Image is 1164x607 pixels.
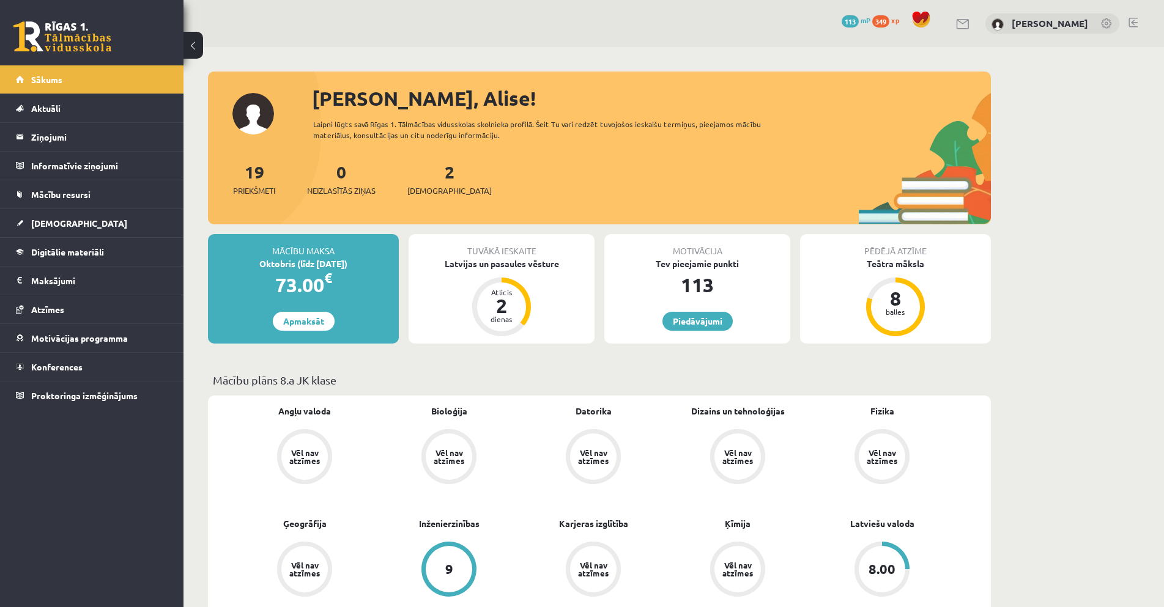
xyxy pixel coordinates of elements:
[377,429,521,487] a: Vēl nav atzīmes
[662,312,733,331] a: Piedāvājumi
[872,15,889,28] span: 349
[213,372,986,388] p: Mācību plāns 8.a JK klase
[31,218,127,229] span: [DEMOGRAPHIC_DATA]
[721,561,755,577] div: Vēl nav atzīmes
[869,562,895,576] div: 8.00
[445,562,453,576] div: 9
[208,234,399,257] div: Mācību maksa
[31,267,168,295] legend: Maksājumi
[16,324,168,352] a: Motivācijas programma
[409,257,595,338] a: Latvijas un pasaules vēsture Atlicis 2 dienas
[409,257,595,270] div: Latvijas un pasaules vēsture
[877,308,914,315] div: balles
[31,103,61,114] span: Aktuāli
[431,405,467,418] a: Bioloģija
[483,296,520,315] div: 2
[208,270,399,300] div: 73.00
[691,405,785,418] a: Dizains un tehnoloģijas
[870,405,894,418] a: Fizika
[432,449,466,465] div: Vēl nav atzīmes
[287,449,322,465] div: Vēl nav atzīmes
[16,353,168,381] a: Konferences
[800,234,991,257] div: Pēdējā atzīme
[377,542,521,599] a: 9
[31,304,64,315] span: Atzīmes
[233,161,275,197] a: 19Priekšmeti
[810,542,954,599] a: 8.00
[16,152,168,180] a: Informatīvie ziņojumi
[16,94,168,122] a: Aktuāli
[273,312,335,331] a: Apmaksāt
[16,123,168,151] a: Ziņojumi
[800,257,991,338] a: Teātra māksla 8 balles
[810,429,954,487] a: Vēl nav atzīmes
[287,561,322,577] div: Vēl nav atzīmes
[31,123,168,151] legend: Ziņojumi
[16,209,168,237] a: [DEMOGRAPHIC_DATA]
[307,161,376,197] a: 0Neizlasītās ziņas
[31,390,138,401] span: Proktoringa izmēģinājums
[278,405,331,418] a: Angļu valoda
[31,74,62,85] span: Sākums
[1012,17,1088,29] a: [PERSON_NAME]
[665,542,810,599] a: Vēl nav atzīmes
[31,333,128,344] span: Motivācijas programma
[232,542,377,599] a: Vēl nav atzīmes
[312,84,991,113] div: [PERSON_NAME], Alise!
[842,15,870,25] a: 113 mP
[232,429,377,487] a: Vēl nav atzīmes
[850,517,914,530] a: Latviešu valoda
[16,295,168,323] a: Atzīmes
[665,429,810,487] a: Vēl nav atzīmes
[872,15,905,25] a: 349 xp
[313,119,783,141] div: Laipni lūgts savā Rīgas 1. Tālmācības vidusskolas skolnieka profilā. Šeit Tu vari redzēt tuvojošo...
[992,18,1004,31] img: Alise Dilevka
[865,449,899,465] div: Vēl nav atzīmes
[16,65,168,94] a: Sākums
[576,405,612,418] a: Datorika
[31,361,83,372] span: Konferences
[16,267,168,295] a: Maksājumi
[800,257,991,270] div: Teātra māksla
[307,185,376,197] span: Neizlasītās ziņas
[208,257,399,270] div: Oktobris (līdz [DATE])
[842,15,859,28] span: 113
[604,270,790,300] div: 113
[407,185,492,197] span: [DEMOGRAPHIC_DATA]
[13,21,111,52] a: Rīgas 1. Tālmācības vidusskola
[283,517,327,530] a: Ģeogrāfija
[891,15,899,25] span: xp
[409,234,595,257] div: Tuvākā ieskaite
[16,238,168,266] a: Digitālie materiāli
[483,289,520,296] div: Atlicis
[721,449,755,465] div: Vēl nav atzīmes
[324,269,332,287] span: €
[604,257,790,270] div: Tev pieejamie punkti
[559,517,628,530] a: Karjeras izglītība
[31,152,168,180] legend: Informatīvie ziņojumi
[576,449,610,465] div: Vēl nav atzīmes
[233,185,275,197] span: Priekšmeti
[483,315,520,323] div: dienas
[604,234,790,257] div: Motivācija
[576,561,610,577] div: Vēl nav atzīmes
[16,381,168,410] a: Proktoringa izmēģinājums
[861,15,870,25] span: mP
[407,161,492,197] a: 2[DEMOGRAPHIC_DATA]
[16,180,168,208] a: Mācību resursi
[31,246,104,257] span: Digitālie materiāli
[419,517,480,530] a: Inženierzinības
[521,429,665,487] a: Vēl nav atzīmes
[725,517,751,530] a: Ķīmija
[877,289,914,308] div: 8
[521,542,665,599] a: Vēl nav atzīmes
[31,189,91,200] span: Mācību resursi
